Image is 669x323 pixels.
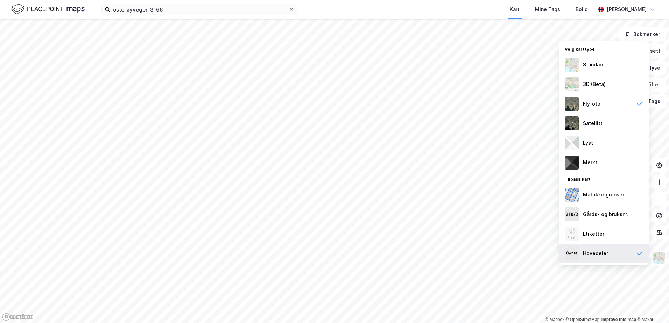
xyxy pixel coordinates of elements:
div: Gårds- og bruksnr. [583,210,628,218]
img: Z [653,251,666,264]
input: Søk på adresse, matrikkel, gårdeiere, leietakere eller personer [110,4,289,15]
div: Satellitt [583,119,603,128]
div: Matrikkelgrenser [583,191,624,199]
div: Flyfoto [583,100,600,108]
div: Mørkt [583,158,597,167]
div: Velg karttype [559,42,649,55]
div: Standard [583,60,605,69]
div: [PERSON_NAME] [607,5,647,14]
img: Z [565,227,579,241]
img: Z [565,77,579,91]
a: Improve this map [601,317,636,322]
div: Kart [510,5,520,14]
img: logo.f888ab2527a4732fd821a326f86c7f29.svg [11,3,85,15]
a: Mapbox [545,317,564,322]
img: Z [565,58,579,72]
button: Filter [633,78,666,92]
img: cadastreKeys.547ab17ec502f5a4ef2b.jpeg [565,207,579,221]
div: Hovedeier [583,249,608,258]
button: Bokmerker [619,27,666,41]
div: Lyst [583,139,593,147]
a: Mapbox homepage [2,313,33,321]
img: majorOwner.b5e170eddb5c04bfeeff.jpeg [565,246,579,260]
div: Bolig [576,5,588,14]
img: nCdM7BzjoCAAAAAElFTkSuQmCC [565,156,579,170]
img: luj3wr1y2y3+OchiMxRmMxRlscgabnMEmZ7DJGWxyBpucwSZnsMkZbHIGm5zBJmewyRlscgabnMEmZ7DJGWxyBpucwSZnsMkZ... [565,136,579,150]
button: Tags [634,94,666,108]
div: Mine Tags [535,5,560,14]
div: 3D (Beta) [583,80,606,88]
a: OpenStreetMap [566,317,600,322]
img: cadastreBorders.cfe08de4b5ddd52a10de.jpeg [565,188,579,202]
img: 9k= [565,116,579,130]
div: Tilpass kart [559,172,649,185]
iframe: Chat Widget [634,289,669,323]
div: Etiketter [583,230,604,238]
img: Z [565,97,579,111]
